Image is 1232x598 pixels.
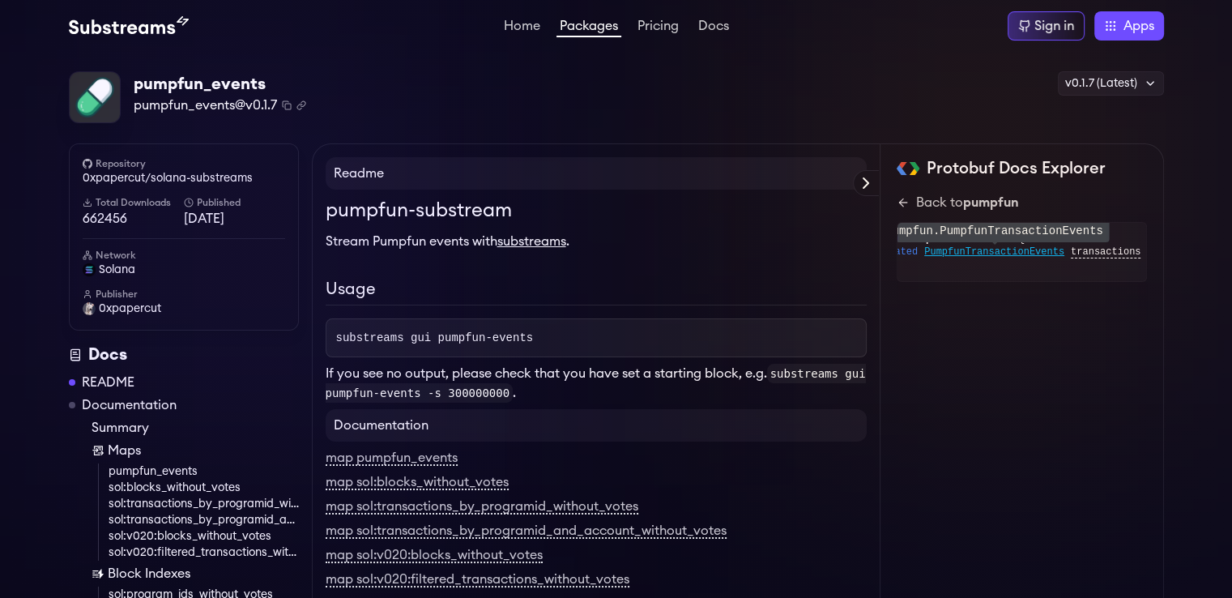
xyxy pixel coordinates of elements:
a: map pumpfun_events [326,451,458,466]
div: pumpfun_events [134,73,306,96]
span: PumpfunBlockEvents [908,233,1013,245]
a: map sol:v020:filtered_transactions_without_votes [326,573,629,587]
a: solana [83,262,285,278]
a: Summary [92,418,299,438]
span: pumpfun_events@v0.1.7 [134,96,277,115]
a: Documentation [82,395,177,415]
span: PumpfunTransactionEvents [924,246,1064,258]
img: Block Index icon [92,567,104,580]
p: Stream Pumpfun events with . [326,232,867,251]
a: pumpfun_events [109,463,299,480]
a: Maps [92,441,299,460]
code: substreams gui pumpfun-events -s 300000000 [326,364,866,403]
a: substreams [497,235,566,248]
a: sol:v020:blocks_without_votes [109,528,299,545]
div: v0.1.7 (Latest) [1058,71,1164,96]
a: Docs [695,19,732,36]
h4: Documentation [326,409,867,442]
a: sol:v020:filtered_transactions_without_votes [109,545,299,561]
a: 0xpapercut/solana-substreams [83,170,285,186]
span: [DATE] [184,209,285,229]
span: substreams gui pumpfun-events [336,331,534,344]
div: Docs [69,344,299,366]
a: Sign in [1008,11,1085,41]
span: solana [99,262,135,278]
div: Sign in [1034,16,1074,36]
img: solana [83,263,96,276]
button: Copy package name and version [282,100,292,110]
span: transactions [1071,246,1140,258]
a: 0xpapercut [83,301,285,317]
img: Protobuf [897,162,920,175]
h6: Repository [83,157,285,170]
h6: Network [83,249,285,262]
div: Back to [916,193,1019,212]
a: Back topumpfun [897,193,1147,212]
a: Pricing [634,19,682,36]
a: Packages [556,19,621,37]
h2: Usage [326,277,867,305]
span: Apps [1123,16,1154,36]
span: { [1019,233,1025,245]
a: map sol:v020:blocks_without_votes [326,549,543,563]
h6: Total Downloads [83,196,184,209]
h6: Published [184,196,285,209]
h2: Protobuf Docs Explorer [926,157,1105,180]
button: Copy .spkg link to clipboard [296,100,306,110]
a: map sol:transactions_by_programid_and_account_without_votes [326,524,727,539]
a: Home [501,19,544,36]
h6: Publisher [83,288,285,301]
span: 662456 [83,209,184,229]
img: User Avatar [83,302,96,315]
a: sol:blocks_without_votes [109,480,299,496]
a: map sol:transactions_by_programid_without_votes [326,500,638,515]
a: README [82,373,134,392]
img: Substream's logo [69,16,189,36]
img: Map icon [92,444,104,457]
p: If you see no output, please check that you have set a starting block, e.g. . [326,364,867,403]
a: sol:transactions_by_programid_and_account_without_votes [109,512,299,528]
h1: pumpfun-substream [326,196,867,225]
span: pumpfun [963,196,1019,209]
a: Block Indexes [92,564,299,583]
span: 0xpapercut [99,301,161,317]
a: sol:transactions_by_programid_without_votes [109,496,299,512]
img: Package Logo [70,72,120,122]
a: map sol:blocks_without_votes [326,476,509,490]
div: } [862,258,1091,271]
img: github [83,159,92,169]
h4: Readme [326,157,867,190]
